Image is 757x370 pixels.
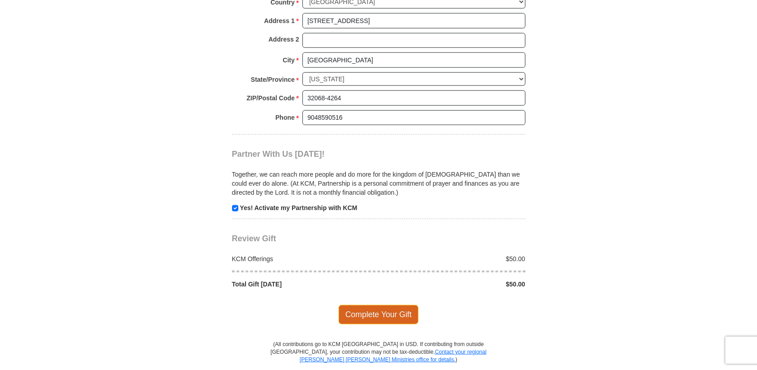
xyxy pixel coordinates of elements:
div: KCM Offerings [227,254,379,263]
span: Review Gift [232,234,276,243]
strong: Address 2 [269,33,299,46]
div: $50.00 [379,280,530,289]
a: Contact your regional [PERSON_NAME] [PERSON_NAME] Ministries office for details. [300,349,487,363]
div: $50.00 [379,254,530,263]
p: Together, we can reach more people and do more for the kingdom of [DEMOGRAPHIC_DATA] than we coul... [232,170,525,197]
span: Complete Your Gift [339,305,418,324]
span: Partner With Us [DATE]! [232,150,325,159]
strong: City [283,54,294,66]
div: Total Gift [DATE] [227,280,379,289]
strong: Yes! Activate my Partnership with KCM [240,204,357,211]
strong: ZIP/Postal Code [246,92,295,104]
strong: Phone [275,111,295,124]
strong: State/Province [251,73,295,86]
strong: Address 1 [264,14,295,27]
